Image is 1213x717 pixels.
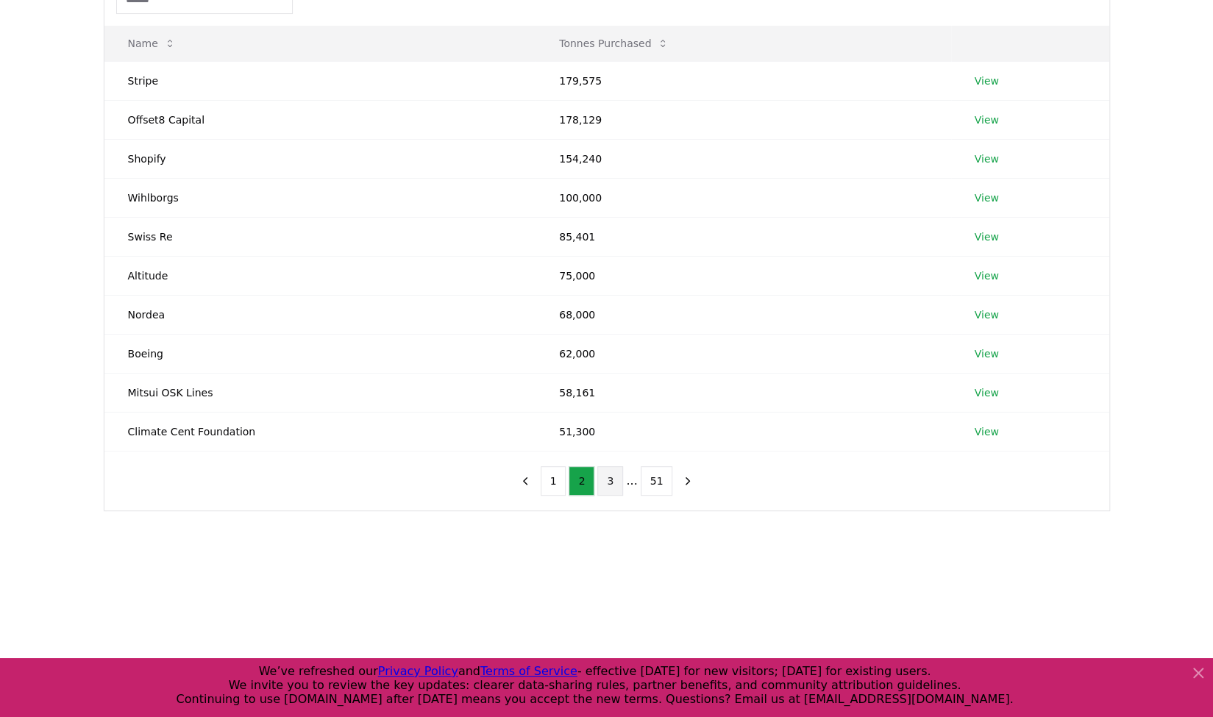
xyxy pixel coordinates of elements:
[975,229,999,244] a: View
[975,268,999,283] a: View
[675,466,700,496] button: next page
[104,178,536,217] td: Wihlborgs
[536,217,950,256] td: 85,401
[536,100,950,139] td: 178,129
[597,466,623,496] button: 3
[104,334,536,373] td: Boeing
[641,466,673,496] button: 51
[547,29,680,58] button: Tonnes Purchased
[975,113,999,127] a: View
[975,385,999,400] a: View
[536,178,950,217] td: 100,000
[541,466,566,496] button: 1
[104,373,536,412] td: Mitsui OSK Lines
[975,307,999,322] a: View
[975,424,999,439] a: View
[104,139,536,178] td: Shopify
[975,151,999,166] a: View
[975,346,999,361] a: View
[536,139,950,178] td: 154,240
[104,295,536,334] td: Nordea
[536,256,950,295] td: 75,000
[513,466,538,496] button: previous page
[104,217,536,256] td: Swiss Re
[104,412,536,451] td: Climate Cent Foundation
[569,466,594,496] button: 2
[975,74,999,88] a: View
[536,334,950,373] td: 62,000
[975,190,999,205] a: View
[104,256,536,295] td: Altitude
[536,412,950,451] td: 51,300
[536,295,950,334] td: 68,000
[104,100,536,139] td: Offset8 Capital
[626,472,637,490] li: ...
[536,373,950,412] td: 58,161
[104,61,536,100] td: Stripe
[116,29,188,58] button: Name
[536,61,950,100] td: 179,575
